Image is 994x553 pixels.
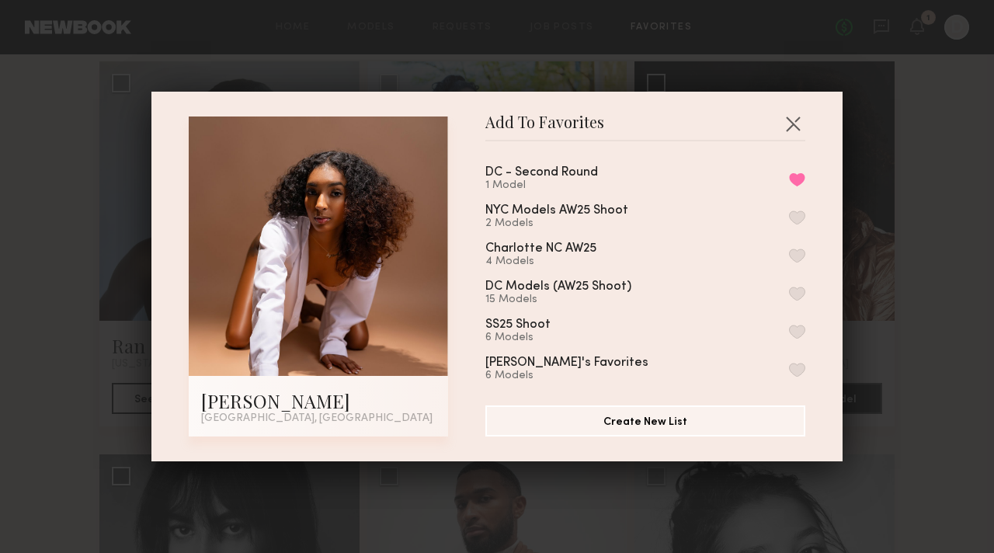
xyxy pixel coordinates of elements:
[780,111,805,136] button: Close
[485,166,598,179] div: DC - Second Round
[485,294,669,306] div: 15 Models
[485,256,634,268] div: 4 Models
[485,332,588,344] div: 6 Models
[485,356,648,370] div: [PERSON_NAME]'s Favorites
[485,370,686,382] div: 6 Models
[485,318,551,332] div: SS25 Shoot
[201,388,436,413] div: [PERSON_NAME]
[485,405,805,436] button: Create New List
[201,413,436,424] div: [GEOGRAPHIC_DATA], [GEOGRAPHIC_DATA]
[485,179,635,192] div: 1 Model
[485,217,666,230] div: 2 Models
[485,242,596,256] div: Charlotte NC AW25
[485,117,604,140] span: Add To Favorites
[485,280,631,294] div: DC Models (AW25 Shoot)
[485,204,628,217] div: NYC Models AW25 Shoot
